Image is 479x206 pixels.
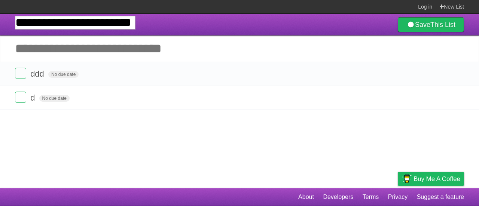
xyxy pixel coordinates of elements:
[363,190,379,204] a: Terms
[39,95,70,102] span: No due date
[298,190,314,204] a: About
[323,190,353,204] a: Developers
[388,190,408,204] a: Privacy
[417,190,464,204] a: Suggest a feature
[414,172,460,185] span: Buy me a coffee
[398,17,464,32] a: SaveThis List
[430,21,455,28] b: This List
[15,68,26,79] label: Done
[398,172,464,186] a: Buy me a coffee
[15,92,26,103] label: Done
[48,71,79,78] span: No due date
[402,172,412,185] img: Buy me a coffee
[30,93,37,102] span: d
[30,69,46,79] span: ddd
